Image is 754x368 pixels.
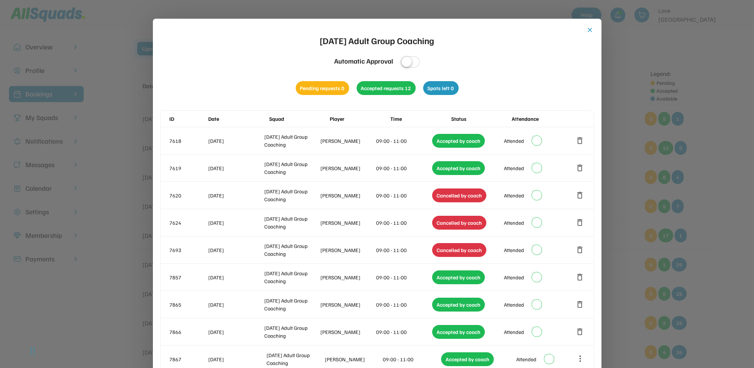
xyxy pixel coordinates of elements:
div: [DATE] [209,219,263,227]
div: 7693 [170,246,207,254]
div: [DATE] [209,273,263,281]
div: Attended [504,328,524,336]
div: 7618 [170,137,207,145]
div: Squad [269,115,328,123]
div: [DATE] Adult Group Coaching [264,324,319,340]
div: Attended [504,246,524,254]
button: delete [576,191,585,200]
div: [PERSON_NAME] [320,164,375,172]
div: Spots left 0 [423,81,459,95]
div: Attended [504,273,524,281]
div: 09:00 - 11:00 [383,355,440,363]
div: Time [390,115,449,123]
div: [PERSON_NAME] [320,219,375,227]
div: 7867 [170,355,207,363]
div: [DATE] Adult Group Coaching [264,160,319,176]
div: Date [209,115,268,123]
div: Attended [504,191,524,199]
div: [DATE] [209,137,263,145]
div: [PERSON_NAME] [320,191,375,199]
div: Cancelled by coach [432,216,486,230]
div: Attendance [512,115,571,123]
div: [DATE] [209,301,263,309]
div: 09:00 - 11:00 [376,328,431,336]
div: [PERSON_NAME] [320,301,375,309]
div: 7857 [170,273,207,281]
div: [PERSON_NAME] [325,355,382,363]
button: close [587,26,594,34]
div: Player [330,115,389,123]
div: [DATE] [209,164,263,172]
div: [DATE] Adult Group Coaching [264,133,319,148]
div: [DATE] Adult Group Coaching [264,269,319,285]
div: Status [451,115,510,123]
div: 09:00 - 11:00 [376,137,431,145]
div: 09:00 - 11:00 [376,273,431,281]
div: ID [170,115,207,123]
div: [DATE] [209,191,263,199]
div: Pending requests 0 [296,81,349,95]
div: Cancelled by coach [432,188,486,202]
button: delete [576,245,585,254]
button: delete [576,163,585,172]
div: 7865 [170,301,207,309]
div: 09:00 - 11:00 [376,246,431,254]
div: [PERSON_NAME] [320,273,375,281]
div: Accepted by coach [432,270,485,284]
div: Accepted by coach [441,352,494,366]
div: [DATE] [209,328,263,336]
div: [DATE] [209,355,265,363]
div: 09:00 - 11:00 [376,301,431,309]
div: Attended [504,164,524,172]
button: delete [576,136,585,145]
div: [DATE] Adult Group Coaching [264,242,319,258]
button: delete [576,273,585,282]
div: [PERSON_NAME] [320,137,375,145]
div: 7619 [170,164,207,172]
div: [PERSON_NAME] [320,328,375,336]
div: 7866 [170,328,207,336]
div: Cancelled by coach [432,243,486,257]
div: [DATE] Adult Group Coaching [264,297,319,312]
div: Accepted by coach [432,298,485,312]
div: Accepted by coach [432,325,485,339]
div: [PERSON_NAME] [320,246,375,254]
div: Accepted by coach [432,134,485,148]
div: [DATE] Adult Group Coaching [264,215,319,230]
div: Automatic Approval [334,56,393,66]
div: [DATE] Adult Group Coaching [320,34,434,47]
div: Attended [504,301,524,309]
div: Attended [504,137,524,145]
div: 09:00 - 11:00 [376,219,431,227]
div: [DATE] Adult Group Coaching [264,187,319,203]
div: 7620 [170,191,207,199]
button: delete [576,327,585,336]
div: 09:00 - 11:00 [376,164,431,172]
div: Accepted by coach [432,161,485,175]
div: [DATE] Adult Group Coaching [267,351,323,367]
div: Attended [516,355,536,363]
button: delete [576,218,585,227]
div: 7624 [170,219,207,227]
button: delete [576,300,585,309]
div: 09:00 - 11:00 [376,191,431,199]
div: [DATE] [209,246,263,254]
div: Attended [504,219,524,227]
div: Accepted requests 12 [357,81,416,95]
